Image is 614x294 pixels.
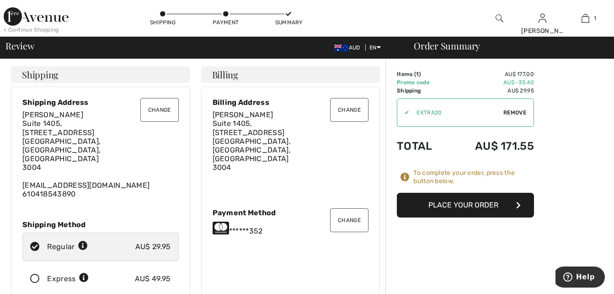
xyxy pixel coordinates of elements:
[22,98,179,107] div: Shipping Address
[4,26,59,34] div: < Continue Shopping
[397,131,448,162] td: Total
[448,70,534,78] td: AU$ 177.00
[503,109,526,117] span: Remove
[135,273,171,284] div: AU$ 49.95
[135,241,171,252] div: AU$ 29.95
[212,70,238,79] span: Billing
[448,87,534,95] td: AU$ 29.95
[4,7,69,26] img: 1ère Avenue
[330,98,368,122] button: Change
[403,41,609,50] div: Order Summary
[47,273,89,284] div: Express
[369,44,381,51] span: EN
[448,131,534,162] td: AU$ 171.55
[275,18,303,27] div: Summary
[397,109,409,117] div: ✔
[330,208,368,232] button: Change
[22,110,179,198] div: [EMAIL_ADDRESS][DOMAIN_NAME] 610418543890
[416,71,419,77] span: 1
[539,13,546,24] img: My Info
[213,110,273,119] span: [PERSON_NAME]
[496,13,503,24] img: search the website
[213,119,291,172] span: Suite 1405, [STREET_ADDRESS] [GEOGRAPHIC_DATA], [GEOGRAPHIC_DATA], [GEOGRAPHIC_DATA] 3004
[213,208,369,217] div: Payment Method
[22,220,179,229] div: Shipping Method
[334,44,364,51] span: AUD
[521,26,563,36] div: [PERSON_NAME]
[397,193,534,218] button: Place Your Order
[22,110,83,119] span: [PERSON_NAME]
[149,18,176,27] div: Shipping
[22,119,101,172] span: Suite 1405, [STREET_ADDRESS] [GEOGRAPHIC_DATA], [GEOGRAPHIC_DATA], [GEOGRAPHIC_DATA] 3004
[594,14,596,22] span: 1
[212,18,240,27] div: Payment
[397,87,448,95] td: Shipping
[213,98,369,107] div: Billing Address
[539,14,546,22] a: Sign In
[582,13,589,24] img: My Bag
[413,169,534,185] div: To complete your order, press the button below.
[5,41,34,50] span: Review
[397,70,448,78] td: Items ( )
[397,78,448,87] td: Promo code
[555,267,605,289] iframe: Opens a widget where you can find more information
[140,98,179,122] button: Change
[564,13,606,24] a: 1
[448,78,534,87] td: AU$ -35.40
[22,70,59,79] span: Shipping
[409,99,503,126] input: Promo code
[334,44,349,52] img: Australian Dollar
[47,241,88,252] div: Regular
